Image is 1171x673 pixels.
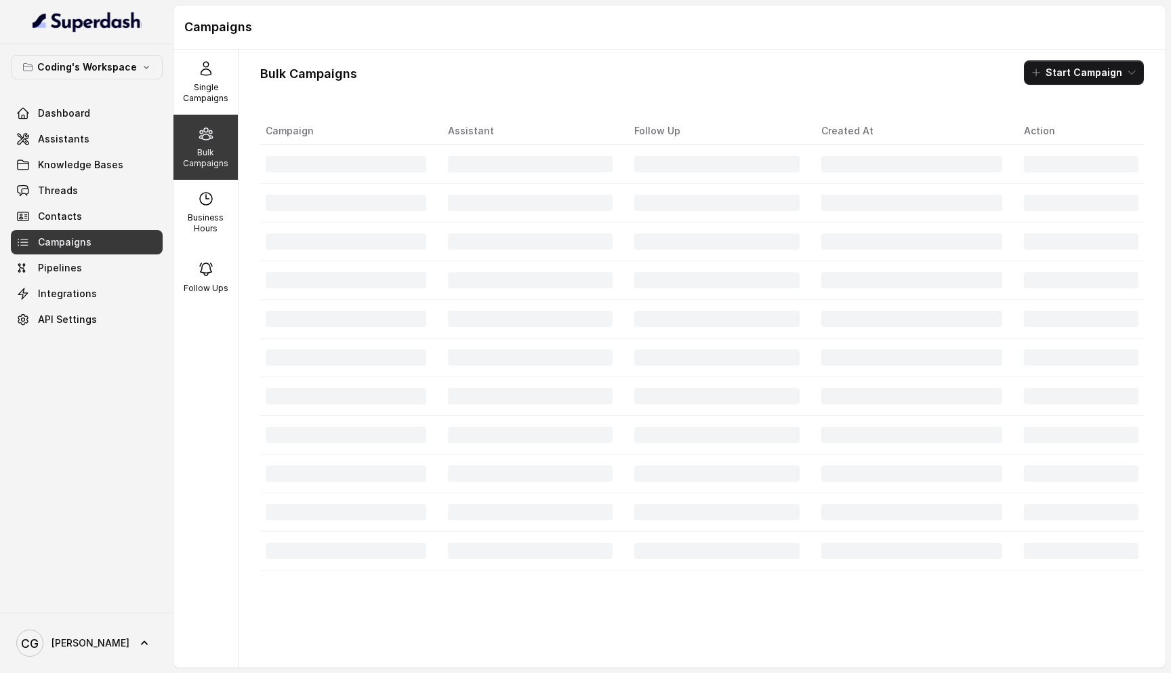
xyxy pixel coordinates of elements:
button: Coding's Workspace [11,55,163,79]
span: Integrations [38,287,97,301]
a: [PERSON_NAME] [11,624,163,662]
p: Follow Ups [184,283,228,294]
th: Follow Up [623,117,810,145]
a: Contacts [11,204,163,229]
h1: Bulk Campaigns [260,63,357,85]
span: Threads [38,184,78,197]
span: API Settings [38,313,97,326]
th: Created At [810,117,1014,145]
img: light.svg [33,11,142,33]
p: Single Campaigns [179,82,232,104]
h1: Campaigns [184,16,1155,38]
a: Dashboard [11,101,163,126]
span: Dashboard [38,107,90,120]
th: Action [1013,117,1144,145]
a: Knowledge Bases [11,153,163,177]
text: CG [21,636,39,651]
span: [PERSON_NAME] [52,636,129,650]
p: Business Hours [179,212,232,234]
p: Coding's Workspace [37,59,137,75]
a: Threads [11,178,163,203]
th: Campaign [260,117,437,145]
span: Contacts [38,210,82,223]
a: Pipelines [11,256,163,280]
span: Knowledge Bases [38,158,123,172]
a: Assistants [11,127,163,151]
button: Start Campaign [1024,60,1144,85]
span: Campaigns [38,235,91,249]
span: Pipelines [38,261,82,275]
a: Integrations [11,282,163,306]
th: Assistant [437,117,623,145]
a: Campaigns [11,230,163,254]
a: API Settings [11,307,163,332]
span: Assistants [38,132,89,146]
p: Bulk Campaigns [179,147,232,169]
